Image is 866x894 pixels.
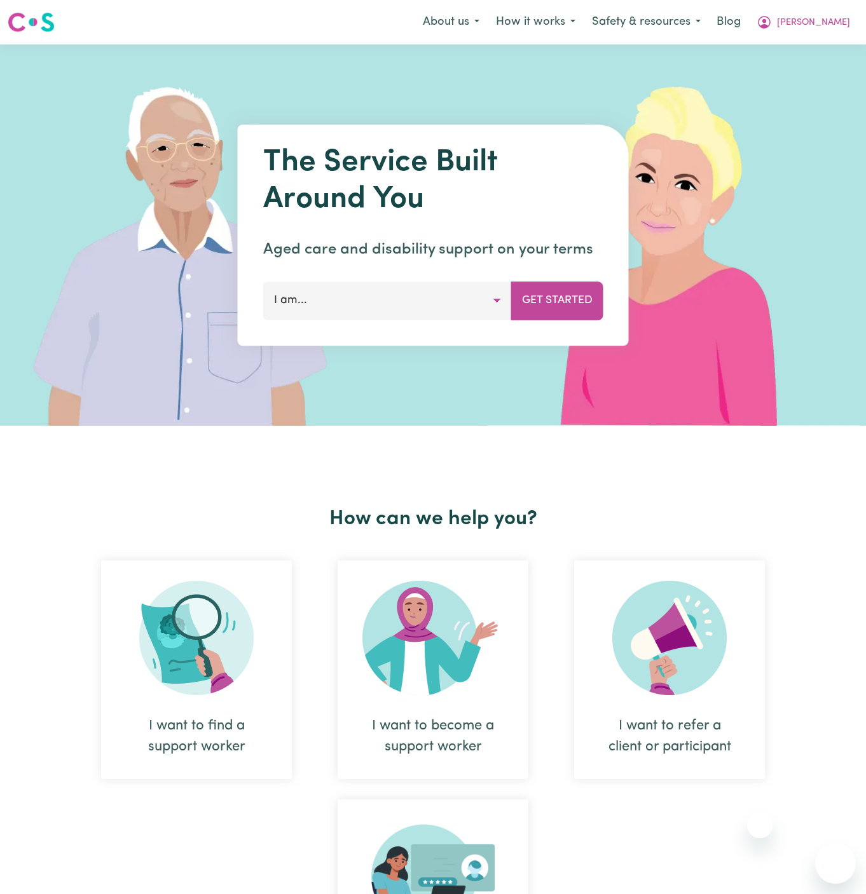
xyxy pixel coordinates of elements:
button: Get Started [511,281,603,320]
img: Careseekers logo [8,11,55,34]
img: Refer [612,581,727,695]
img: Become Worker [362,581,504,695]
img: Search [139,581,254,695]
h1: The Service Built Around You [263,145,603,218]
div: I want to become a support worker [338,560,528,779]
div: I want to become a support worker [368,715,498,757]
div: I want to find a support worker [132,715,261,757]
span: [PERSON_NAME] [777,16,850,30]
div: I want to find a support worker [101,560,292,779]
button: Safety & resources [584,9,709,36]
iframe: Button to launch messaging window [815,843,856,884]
p: Aged care and disability support on your terms [263,238,603,261]
a: Careseekers logo [8,8,55,37]
button: I am... [263,281,512,320]
h2: How can we help you? [78,507,788,531]
a: Blog [709,8,748,36]
button: About us [415,9,488,36]
div: I want to refer a client or participant [605,715,734,757]
button: How it works [488,9,584,36]
div: I want to refer a client or participant [574,560,765,779]
button: My Account [748,9,858,36]
iframe: Close message [747,813,773,838]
